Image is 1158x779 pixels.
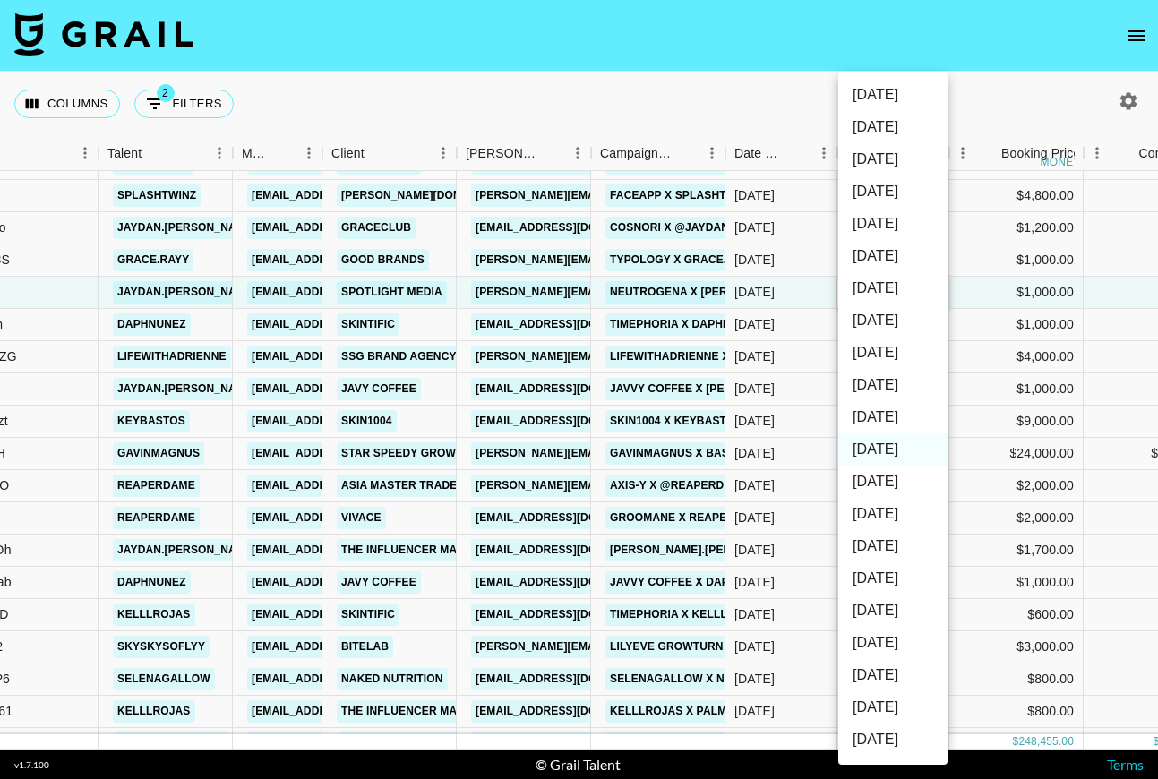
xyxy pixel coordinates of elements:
[838,143,948,175] li: [DATE]
[838,723,948,756] li: [DATE]
[838,401,948,433] li: [DATE]
[838,337,948,369] li: [DATE]
[838,272,948,304] li: [DATE]
[838,79,948,111] li: [DATE]
[838,304,948,337] li: [DATE]
[838,466,948,498] li: [DATE]
[838,240,948,272] li: [DATE]
[838,595,948,627] li: [DATE]
[838,208,948,240] li: [DATE]
[838,691,948,723] li: [DATE]
[838,530,948,562] li: [DATE]
[838,175,948,208] li: [DATE]
[838,498,948,530] li: [DATE]
[838,562,948,595] li: [DATE]
[838,627,948,659] li: [DATE]
[838,111,948,143] li: [DATE]
[838,433,948,466] li: [DATE]
[838,369,948,401] li: [DATE]
[838,659,948,691] li: [DATE]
